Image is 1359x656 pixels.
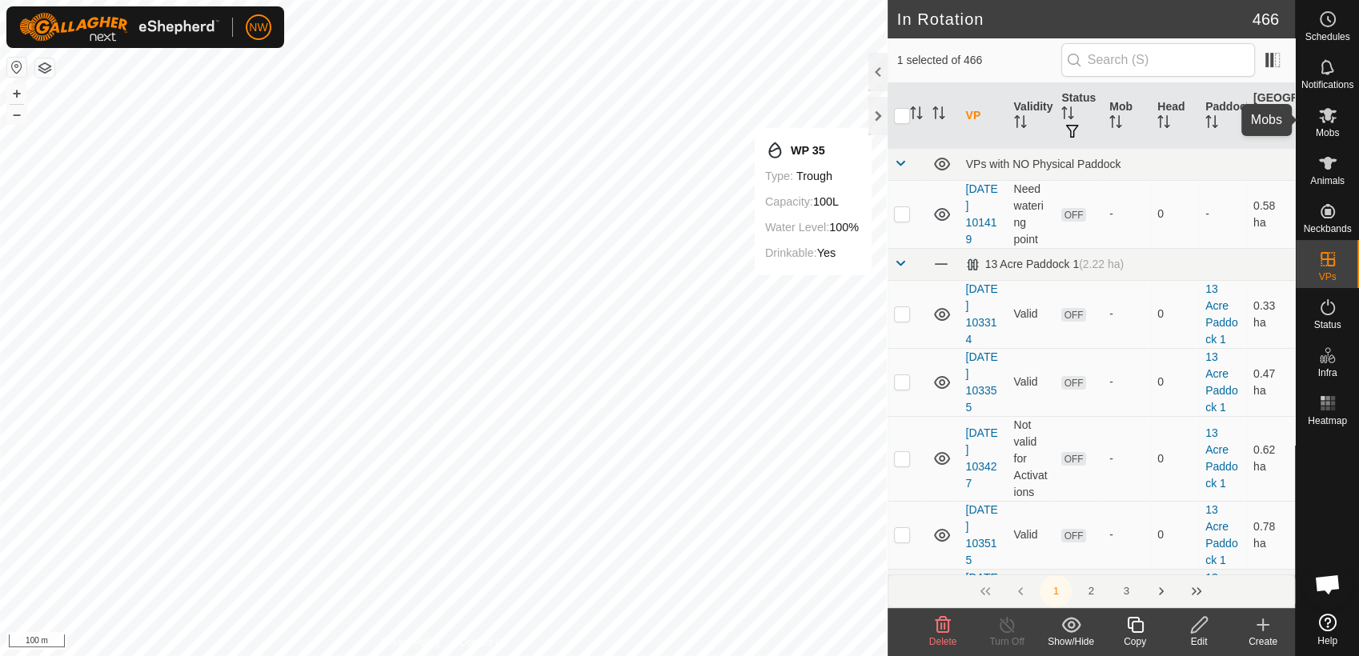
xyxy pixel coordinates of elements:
td: Valid [1008,501,1056,569]
p-sorticon: Activate to sort [1014,118,1027,130]
div: Show/Hide [1039,634,1103,649]
div: - [1109,526,1145,543]
td: 0 [1151,501,1199,569]
td: 1.85 ha [1247,569,1295,637]
span: Help [1317,636,1337,646]
button: – [7,105,26,124]
span: OFF [1061,376,1085,390]
a: 13 Acre Paddock 1 [1205,426,1237,490]
button: Map Layers [35,58,54,78]
a: [DATE] 103515 [966,503,998,566]
td: 0 [1151,180,1199,248]
label: Type: [765,170,793,182]
input: Search (S) [1061,43,1255,77]
div: VPs with NO Physical Paddock [966,158,1289,170]
span: OFF [1061,452,1085,466]
td: 0.33 ha [1247,280,1295,348]
div: Edit [1167,634,1231,649]
th: [GEOGRAPHIC_DATA] Area [1247,83,1295,149]
th: VP [960,83,1008,149]
span: Notifications [1301,80,1353,90]
label: Drinkable: [765,246,817,259]
a: 13 Acre Paddock 1 [1205,571,1237,634]
p-sorticon: Activate to sort [1157,118,1170,130]
span: VPs [1318,272,1336,282]
div: - [1109,374,1145,390]
p-sorticon: Activate to sort [1061,109,1074,122]
div: - [1109,306,1145,322]
span: Infra [1317,368,1337,378]
td: Valid [1008,348,1056,416]
div: 100% [765,218,859,237]
span: OFF [1061,529,1085,542]
div: Turn Off [975,634,1039,649]
a: Help [1296,607,1359,652]
th: Status [1055,83,1103,149]
span: trough [796,170,832,182]
td: 0.62 ha [1247,416,1295,501]
div: WP 35 [765,141,859,160]
span: Schedules [1305,32,1349,42]
a: 13 Acre Paddock 1 [1205,503,1237,566]
td: Valid [1008,280,1056,348]
td: 0 [1151,280,1199,348]
div: Create [1231,634,1295,649]
td: 0.47 ha [1247,348,1295,416]
a: Privacy Policy [380,635,440,650]
img: Gallagher Logo [19,13,219,42]
button: 3 [1110,575,1142,607]
span: (2.22 ha) [1079,258,1124,270]
p-sorticon: Activate to sort [932,109,945,122]
div: 13 Acre Paddock 1 [966,258,1124,271]
th: Validity [1008,83,1056,149]
td: 0 [1151,569,1199,637]
td: 0 [1151,416,1199,501]
span: Neckbands [1303,224,1351,234]
button: 1 [1040,575,1072,607]
a: [DATE] 103427 [966,426,998,490]
span: OFF [1061,208,1085,222]
a: 13 Acre Paddock 1 [1205,350,1237,414]
div: Open chat [1304,560,1352,608]
a: [DATE] 103355 [966,350,998,414]
label: Water Level: [765,221,829,234]
span: 466 [1253,7,1279,31]
p-sorticon: Activate to sort [1205,118,1218,130]
button: + [7,84,26,103]
td: Need watering point [1008,180,1056,248]
td: 0 [1151,348,1199,416]
button: Next Page [1145,575,1177,607]
th: Head [1151,83,1199,149]
p-sorticon: Activate to sort [1109,118,1122,130]
td: Valid [1008,569,1056,637]
a: [DATE] 103314 [966,282,998,346]
p-sorticon: Activate to sort [910,109,923,122]
td: Not valid for Activations [1008,416,1056,501]
td: 0.78 ha [1247,501,1295,569]
a: Contact Us [459,635,507,650]
span: Delete [929,636,957,647]
span: Mobs [1316,128,1339,138]
div: - [1109,206,1145,222]
td: 0.58 ha [1247,180,1295,248]
div: Yes [765,243,859,262]
span: Animals [1310,176,1345,186]
th: Paddock [1199,83,1247,149]
button: Reset Map [7,58,26,77]
h2: In Rotation [897,10,1253,29]
span: OFF [1061,308,1085,322]
span: Heatmap [1308,416,1347,426]
label: Capacity: [765,195,813,208]
button: 2 [1075,575,1107,607]
p-sorticon: Activate to sort [1253,126,1266,138]
div: - [1109,450,1145,467]
th: Mob [1103,83,1151,149]
a: 13 Acre Paddock 1 [1205,282,1237,346]
a: [DATE] 101419 [966,182,998,246]
span: 1 selected of 466 [897,52,1061,69]
td: - [1199,180,1247,248]
div: 100L [765,192,859,211]
span: NW [249,19,267,36]
div: Copy [1103,634,1167,649]
button: Last Page [1181,575,1213,607]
